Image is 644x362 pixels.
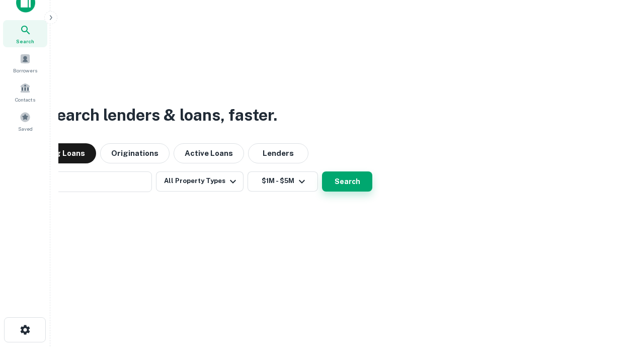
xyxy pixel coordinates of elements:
[18,125,33,133] span: Saved
[322,171,372,192] button: Search
[15,96,35,104] span: Contacts
[100,143,170,163] button: Originations
[248,143,308,163] button: Lenders
[3,20,47,47] a: Search
[594,282,644,330] iframe: Chat Widget
[3,49,47,76] a: Borrowers
[3,108,47,135] a: Saved
[156,171,244,192] button: All Property Types
[174,143,244,163] button: Active Loans
[13,66,37,74] span: Borrowers
[248,171,318,192] button: $1M - $5M
[46,103,277,127] h3: Search lenders & loans, faster.
[3,78,47,106] a: Contacts
[16,37,34,45] span: Search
